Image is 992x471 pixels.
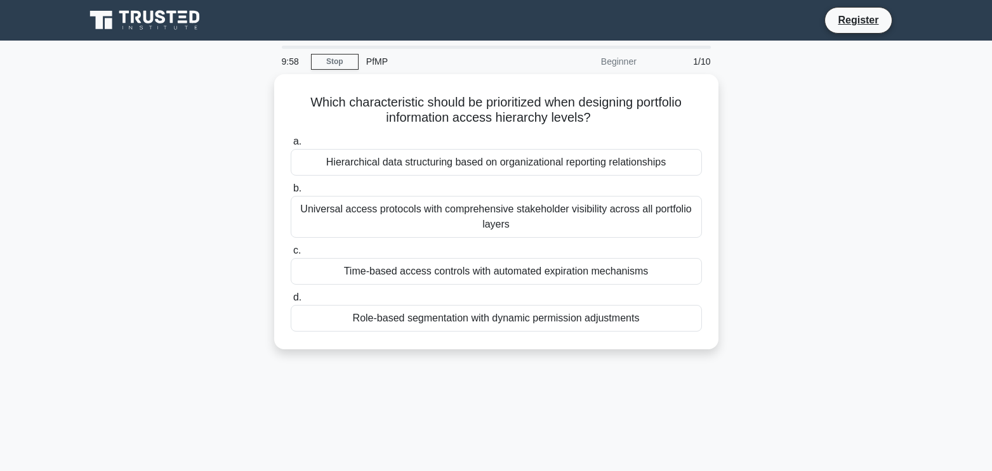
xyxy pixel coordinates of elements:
[291,149,702,176] div: Hierarchical data structuring based on organizational reporting relationships
[830,12,886,28] a: Register
[291,196,702,238] div: Universal access protocols with comprehensive stakeholder visibility across all portfolio layers
[274,49,311,74] div: 9:58
[644,49,718,74] div: 1/10
[533,49,644,74] div: Beginner
[293,183,301,193] span: b.
[291,258,702,285] div: Time-based access controls with automated expiration mechanisms
[311,54,359,70] a: Stop
[291,305,702,332] div: Role-based segmentation with dynamic permission adjustments
[293,245,301,255] span: c.
[289,94,703,126] h5: Which characteristic should be prioritized when designing portfolio information access hierarchy ...
[293,292,301,302] span: d.
[293,136,301,146] span: a.
[359,49,533,74] div: PfMP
